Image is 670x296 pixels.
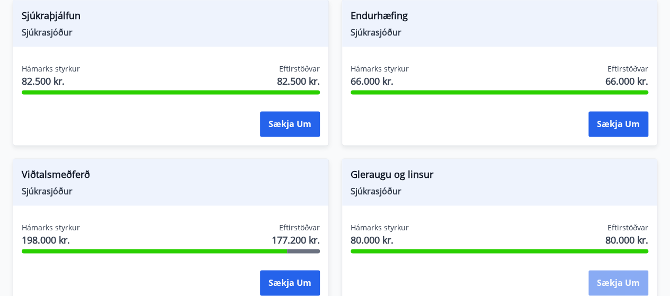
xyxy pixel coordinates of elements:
[351,64,409,74] span: Hámarks styrkur
[351,185,649,197] span: Sjúkrasjóður
[351,233,409,247] span: 80.000 kr.
[279,222,320,233] span: Eftirstöðvar
[260,270,320,295] button: Sækja um
[351,74,409,88] span: 66.000 kr.
[22,233,80,247] span: 198.000 kr.
[279,64,320,74] span: Eftirstöðvar
[22,167,320,185] span: Viðtalsmeðferð
[272,233,320,247] span: 177.200 kr.
[608,222,648,233] span: Eftirstöðvar
[588,111,648,137] button: Sækja um
[260,111,320,137] button: Sækja um
[277,74,320,88] span: 82.500 kr.
[22,64,80,74] span: Hámarks styrkur
[22,8,320,26] span: Sjúkraþjálfun
[22,222,80,233] span: Hámarks styrkur
[351,8,649,26] span: Endurhæfing
[605,233,648,247] span: 80.000 kr.
[22,26,320,38] span: Sjúkrasjóður
[588,270,648,295] button: Sækja um
[605,74,648,88] span: 66.000 kr.
[22,185,320,197] span: Sjúkrasjóður
[351,167,649,185] span: Gleraugu og linsur
[22,74,80,88] span: 82.500 kr.
[608,64,648,74] span: Eftirstöðvar
[351,26,649,38] span: Sjúkrasjóður
[351,222,409,233] span: Hámarks styrkur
